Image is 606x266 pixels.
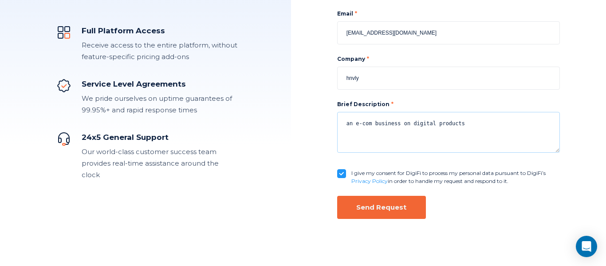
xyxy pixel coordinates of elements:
[337,112,560,153] textarea: an e-com business on digital products
[576,236,597,257] div: Open Intercom Messenger
[337,101,394,107] label: Brief Description
[351,178,388,184] a: Privacy Policy
[351,169,560,185] label: I give my consent for DigiFi to process my personal data pursuant to DigiFi’s in order to handle ...
[337,196,426,219] button: Send Request
[82,25,238,36] div: Full Platform Access
[356,203,406,212] div: Send Request
[82,40,238,63] div: Receive access to the entire platform, without feature-specific pricing add-ons
[82,146,238,181] div: Our world-class customer success team provides real-time assistance around the clock
[82,79,238,89] div: Service Level Agreements
[337,10,560,18] label: Email
[82,93,238,116] div: We pride ourselves on uptime guarantees of 99.95%+ and rapid response times
[337,55,560,63] label: Company
[82,132,238,143] div: 24x5 General Support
